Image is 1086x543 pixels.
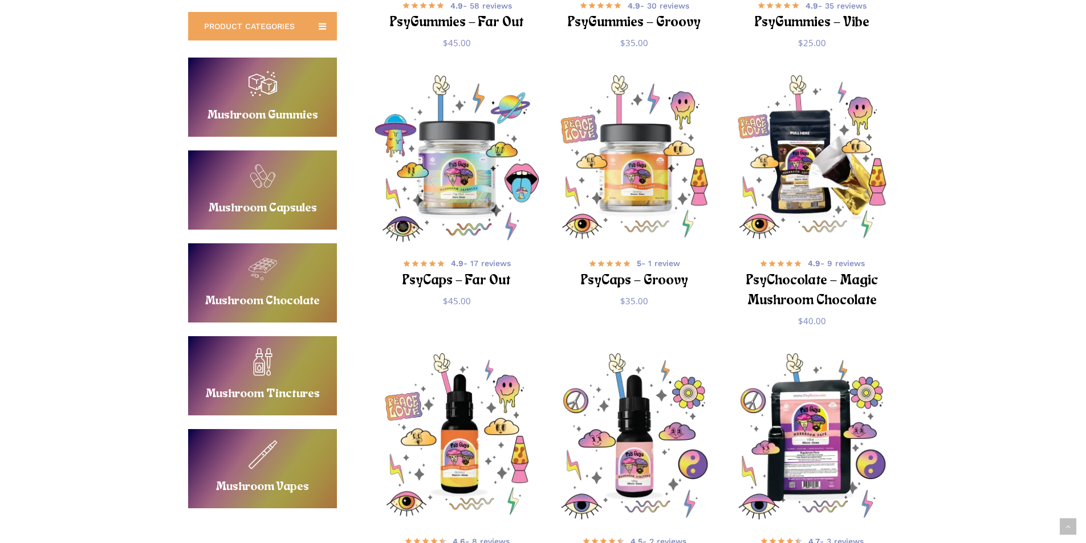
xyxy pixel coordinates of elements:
[798,37,826,48] bdi: 25.00
[388,271,526,292] h2: PsyCaps – Far Out
[451,259,463,268] b: 4.9
[443,37,471,48] bdi: 45.00
[798,315,803,326] span: $
[729,75,896,242] a: PsyChocolate - Magic Mushroom Chocolate
[729,353,896,520] a: PsyVape - Vibe
[798,37,803,48] span: $
[204,21,295,32] span: PRODUCT CATEGORIES
[808,259,820,268] b: 4.9
[566,271,704,292] h2: PsyCaps – Groovy
[566,256,704,287] a: 5- 1 review PsyCaps – Groovy
[620,37,648,48] bdi: 35.00
[551,353,718,520] img: Psychedelic mushroom tincture bottle with colorful graphics.
[443,37,448,48] span: $
[373,353,540,520] img: Psychedelic mushroom tincture with colorful illustrations.
[729,75,896,242] img: Psy Guys mushroom chocolate packaging with psychedelic designs.
[620,295,625,307] span: $
[443,295,471,307] bdi: 45.00
[551,353,718,520] a: PsyTinc - Vibe
[373,75,540,242] a: PsyCaps - Far Out
[729,353,896,520] img: Psy Guys mushroom vape package with colorful icons
[188,12,337,40] a: PRODUCT CATEGORIES
[620,37,625,48] span: $
[388,13,526,34] h2: PsyGummies – Far Out
[637,259,641,268] b: 5
[373,75,540,242] img: Psychedelic mushroom capsules with colorful illustrations.
[551,75,718,242] img: Psychedelic mushroom capsules with colorful retro design.
[743,13,881,34] h2: PsyGummies – Vibe
[806,1,818,10] b: 4.9
[808,258,865,269] span: - 9 reviews
[743,256,881,307] a: 4.9- 9 reviews PsyChocolate – Magic Mushroom Chocolate
[1060,518,1076,535] a: Back to top
[373,353,540,520] a: PsyTinc - Groovy
[551,75,718,242] a: PsyCaps - Groovy
[743,271,881,312] h2: PsyChocolate – Magic Mushroom Chocolate
[628,1,640,10] b: 4.9
[451,258,511,269] span: - 17 reviews
[620,295,648,307] bdi: 35.00
[443,295,448,307] span: $
[450,1,463,10] b: 4.9
[566,13,704,34] h2: PsyGummies – Groovy
[637,258,680,269] span: - 1 review
[388,256,526,287] a: 4.9- 17 reviews PsyCaps – Far Out
[798,315,826,326] bdi: 40.00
